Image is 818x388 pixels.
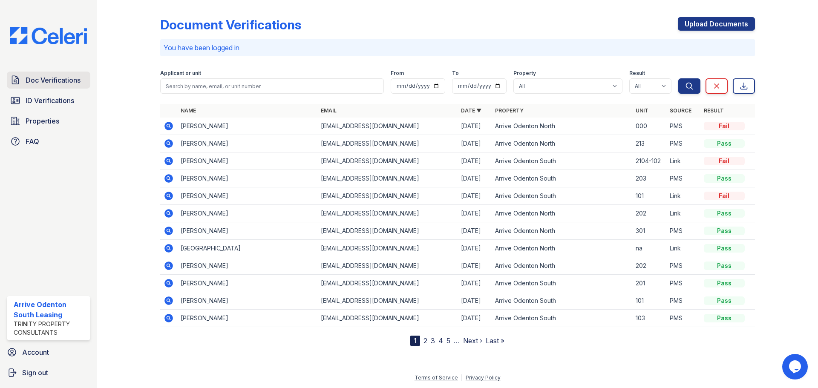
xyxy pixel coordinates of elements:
[632,240,666,257] td: na
[458,170,492,187] td: [DATE]
[492,275,632,292] td: Arrive Odenton South
[160,70,201,77] label: Applicant or unit
[632,170,666,187] td: 203
[317,292,458,310] td: [EMAIL_ADDRESS][DOMAIN_NAME]
[458,118,492,135] td: [DATE]
[782,354,809,379] iframe: chat widget
[177,152,317,170] td: [PERSON_NAME]
[666,187,700,205] td: Link
[704,296,745,305] div: Pass
[3,364,94,381] a: Sign out
[632,205,666,222] td: 202
[632,152,666,170] td: 2104-102
[513,70,536,77] label: Property
[666,118,700,135] td: PMS
[704,279,745,287] div: Pass
[666,222,700,240] td: PMS
[317,170,458,187] td: [EMAIL_ADDRESS][DOMAIN_NAME]
[636,107,648,114] a: Unit
[177,310,317,327] td: [PERSON_NAME]
[160,78,384,94] input: Search by name, email, or unit number
[458,257,492,275] td: [DATE]
[321,107,337,114] a: Email
[492,205,632,222] td: Arrive Odenton North
[666,135,700,152] td: PMS
[317,135,458,152] td: [EMAIL_ADDRESS][DOMAIN_NAME]
[632,118,666,135] td: 000
[7,133,90,150] a: FAQ
[22,347,49,357] span: Account
[3,27,94,44] img: CE_Logo_Blue-a8612792a0a2168367f1c8372b55b34899dd931a85d93a1a3d3e32e68fde9ad4.png
[391,70,404,77] label: From
[492,135,632,152] td: Arrive Odenton North
[177,118,317,135] td: [PERSON_NAME]
[704,107,724,114] a: Result
[22,368,48,378] span: Sign out
[492,222,632,240] td: Arrive Odenton North
[704,174,745,183] div: Pass
[181,107,196,114] a: Name
[431,336,435,345] a: 3
[423,336,427,345] a: 2
[492,310,632,327] td: Arrive Odenton South
[177,187,317,205] td: [PERSON_NAME]
[317,257,458,275] td: [EMAIL_ADDRESS][DOMAIN_NAME]
[492,170,632,187] td: Arrive Odenton South
[678,17,755,31] a: Upload Documents
[492,152,632,170] td: Arrive Odenton South
[7,112,90,129] a: Properties
[7,72,90,89] a: Doc Verifications
[666,152,700,170] td: Link
[317,310,458,327] td: [EMAIL_ADDRESS][DOMAIN_NAME]
[458,135,492,152] td: [DATE]
[492,118,632,135] td: Arrive Odenton North
[458,275,492,292] td: [DATE]
[458,152,492,170] td: [DATE]
[492,257,632,275] td: Arrive Odenton North
[317,187,458,205] td: [EMAIL_ADDRESS][DOMAIN_NAME]
[177,240,317,257] td: [GEOGRAPHIC_DATA]
[177,170,317,187] td: [PERSON_NAME]
[26,116,59,126] span: Properties
[704,209,745,218] div: Pass
[317,118,458,135] td: [EMAIL_ADDRESS][DOMAIN_NAME]
[410,336,420,346] div: 1
[629,70,645,77] label: Result
[26,75,81,85] span: Doc Verifications
[458,310,492,327] td: [DATE]
[704,244,745,253] div: Pass
[704,314,745,322] div: Pass
[666,257,700,275] td: PMS
[177,275,317,292] td: [PERSON_NAME]
[670,107,691,114] a: Source
[704,122,745,130] div: Fail
[486,336,504,345] a: Last »
[632,135,666,152] td: 213
[632,275,666,292] td: 201
[492,292,632,310] td: Arrive Odenton South
[632,257,666,275] td: 202
[666,205,700,222] td: Link
[177,292,317,310] td: [PERSON_NAME]
[492,240,632,257] td: Arrive Odenton North
[317,152,458,170] td: [EMAIL_ADDRESS][DOMAIN_NAME]
[317,222,458,240] td: [EMAIL_ADDRESS][DOMAIN_NAME]
[317,205,458,222] td: [EMAIL_ADDRESS][DOMAIN_NAME]
[14,320,87,337] div: Trinity Property Consultants
[177,205,317,222] td: [PERSON_NAME]
[666,240,700,257] td: Link
[458,240,492,257] td: [DATE]
[704,139,745,148] div: Pass
[704,262,745,270] div: Pass
[14,299,87,320] div: Arrive Odenton South Leasing
[632,292,666,310] td: 101
[632,310,666,327] td: 103
[164,43,752,53] p: You have been logged in
[458,205,492,222] td: [DATE]
[492,187,632,205] td: Arrive Odenton South
[3,344,94,361] a: Account
[495,107,524,114] a: Property
[438,336,443,345] a: 4
[317,275,458,292] td: [EMAIL_ADDRESS][DOMAIN_NAME]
